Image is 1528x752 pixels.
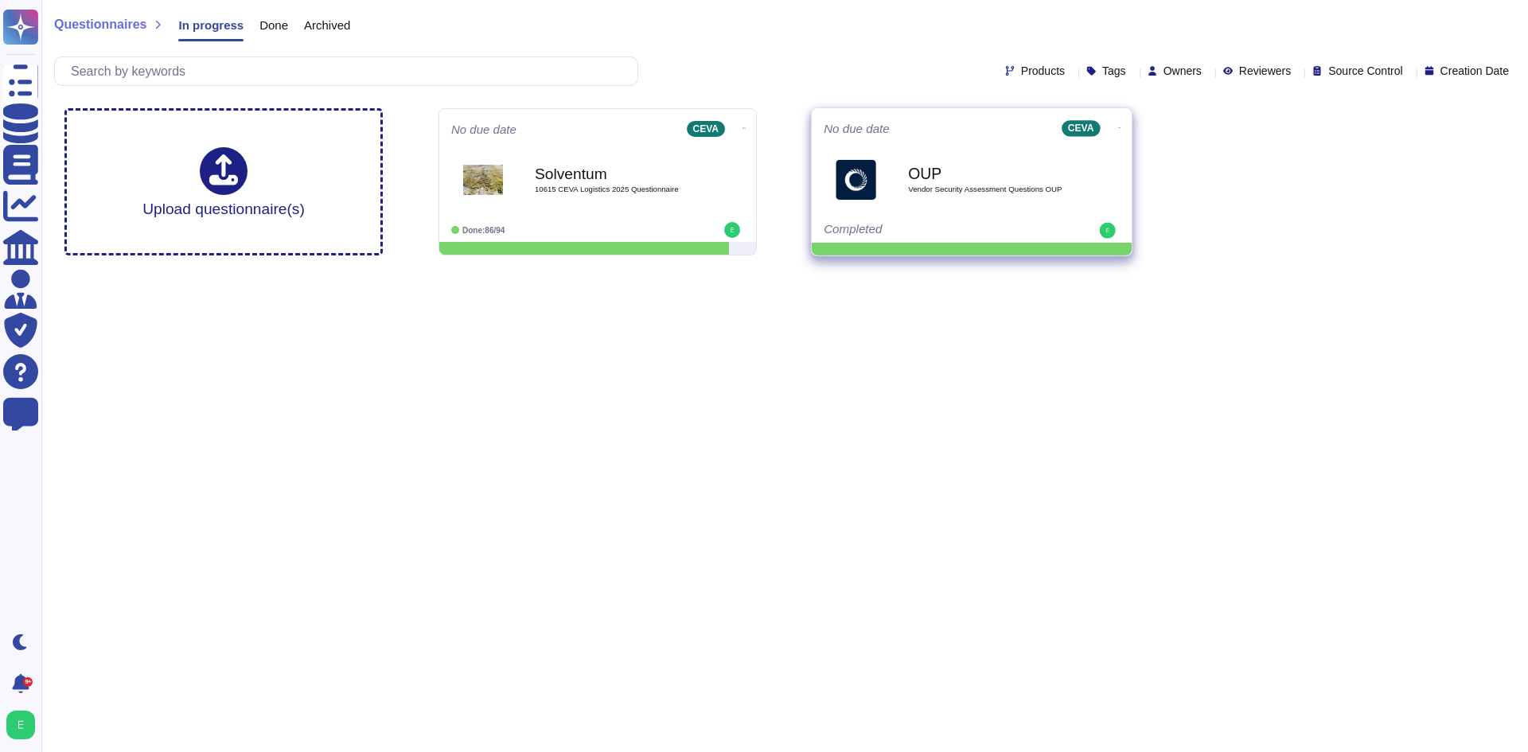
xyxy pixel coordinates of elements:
span: Source Control [1328,65,1402,76]
input: Search by keywords [63,57,637,85]
span: Tags [1102,65,1126,76]
b: OUP [908,166,1069,181]
img: Logo [463,160,503,200]
span: Reviewers [1239,65,1291,76]
span: Questionnaires [54,18,146,31]
span: Done [259,19,288,31]
div: Completed [824,223,1021,239]
span: Owners [1164,65,1202,76]
span: Done: 86/94 [462,226,505,235]
div: 9+ [23,677,33,687]
img: user [1100,223,1116,239]
span: 10615 CEVA Logistics 2025 Questionnaire [535,185,694,193]
div: CEVA [1062,120,1101,136]
span: In progress [178,19,244,31]
img: user [6,711,35,739]
span: Archived [304,19,350,31]
b: Solventum [535,166,694,181]
span: Vendor Security Assessment Questions OUP [908,185,1069,193]
button: user [3,707,46,742]
div: Upload questionnaire(s) [142,147,305,216]
img: user [724,222,740,238]
span: Creation Date [1440,65,1509,76]
span: No due date [451,123,516,135]
span: Products [1021,65,1065,76]
span: No due date [824,123,890,134]
img: Logo [836,159,876,200]
div: CEVA [687,121,725,137]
